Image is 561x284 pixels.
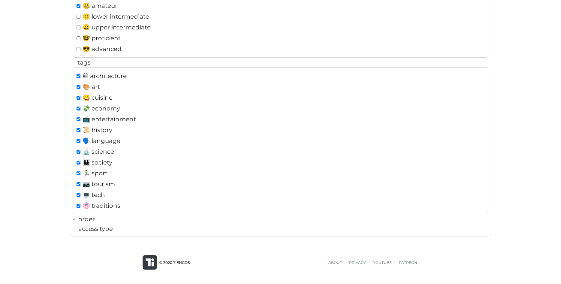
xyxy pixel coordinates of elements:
a: PRIVACY [345,260,369,265]
b: - [73,60,74,65]
span: 🤐 amateur [83,1,117,11]
span: PRIVACY [349,260,366,265]
div: order [73,214,489,224]
a: PATREON [395,260,421,265]
b: + [73,216,75,222]
div: tags [73,58,489,67]
span: YOUTUBE [373,260,392,265]
span: 🎨 art [83,82,100,92]
a: YOUTUBE [369,260,395,265]
span: 😀 upper intermediate [83,23,151,32]
span: 🙂 lower intermediate [83,12,149,21]
span: ️🏃‍♂️ sport [83,168,107,178]
span: ABOUT [328,260,342,265]
span: 😋 cuisine [83,93,113,102]
span: PATREON [399,260,417,265]
span: 📜 history [83,125,112,135]
span: © 2020 TIENGOS [159,260,190,265]
img: logo [146,258,154,267]
span: 👨‍👨‍👧‍👦 society [83,158,112,167]
a: ABOUT [325,260,345,265]
span: 📺 entertainment [83,114,136,124]
span: 💻 tech [83,190,105,200]
span: 🔬 science [83,147,114,156]
span: 🏛 architecture [83,71,127,81]
span: 💸 economy [83,104,120,113]
span: 🗣️ language [83,136,120,146]
span: 👘 traditions [83,201,120,210]
b: + [73,226,75,232]
span: 🤓 proficient [83,33,121,43]
div: access type [73,224,489,234]
span: 😎 advanced [83,44,122,54]
span: 📷 tourism [83,179,115,189]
